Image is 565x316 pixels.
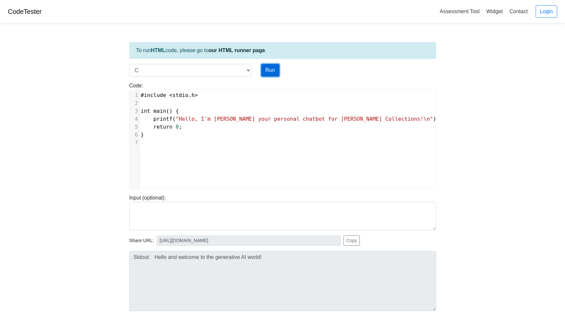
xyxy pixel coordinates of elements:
[175,124,179,130] span: 0
[130,107,139,115] div: 3
[141,116,440,122] span: ( );
[130,115,139,123] div: 4
[124,82,441,189] div: Code:
[130,139,139,147] div: 7
[141,92,166,98] span: #include
[141,108,150,114] span: int
[130,131,139,139] div: 6
[130,99,139,107] div: 2
[173,92,188,98] span: stdio
[175,116,433,122] span: "Hello, I'm [PERSON_NAME] your personal chatbot for [PERSON_NAME] Collections!\n"
[153,124,173,130] span: return
[153,116,173,122] span: printf
[141,132,144,138] span: }
[130,91,139,99] div: 1
[153,108,166,114] span: main
[195,92,198,98] span: >
[141,92,198,98] span: .
[141,108,179,114] span: () {
[192,92,195,98] span: h
[130,123,139,131] div: 5
[141,124,182,130] span: ;
[169,92,173,98] span: <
